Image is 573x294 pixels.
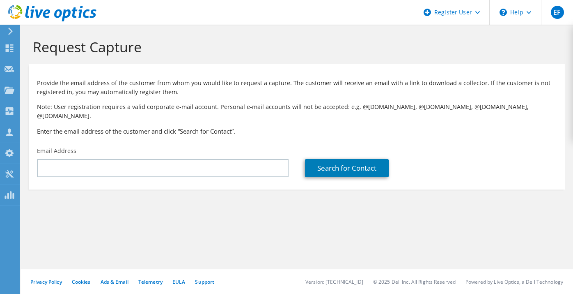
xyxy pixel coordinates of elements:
[305,159,389,177] a: Search for Contact
[33,38,557,56] h1: Request Capture
[138,278,163,285] a: Telemetry
[72,278,91,285] a: Cookies
[373,278,456,285] li: © 2025 Dell Inc. All Rights Reserved
[195,278,214,285] a: Support
[551,6,564,19] span: EF
[465,278,563,285] li: Powered by Live Optics, a Dell Technology
[37,79,557,97] p: Provide the email address of the customer from whom you would like to request a capture. The cust...
[101,278,128,285] a: Ads & Email
[30,278,62,285] a: Privacy Policy
[305,278,363,285] li: Version: [TECHNICAL_ID]
[172,278,185,285] a: EULA
[500,9,507,16] svg: \n
[37,102,557,120] p: Note: User registration requires a valid corporate e-mail account. Personal e-mail accounts will ...
[37,127,557,136] h3: Enter the email address of the customer and click “Search for Contact”.
[37,147,76,155] label: Email Address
